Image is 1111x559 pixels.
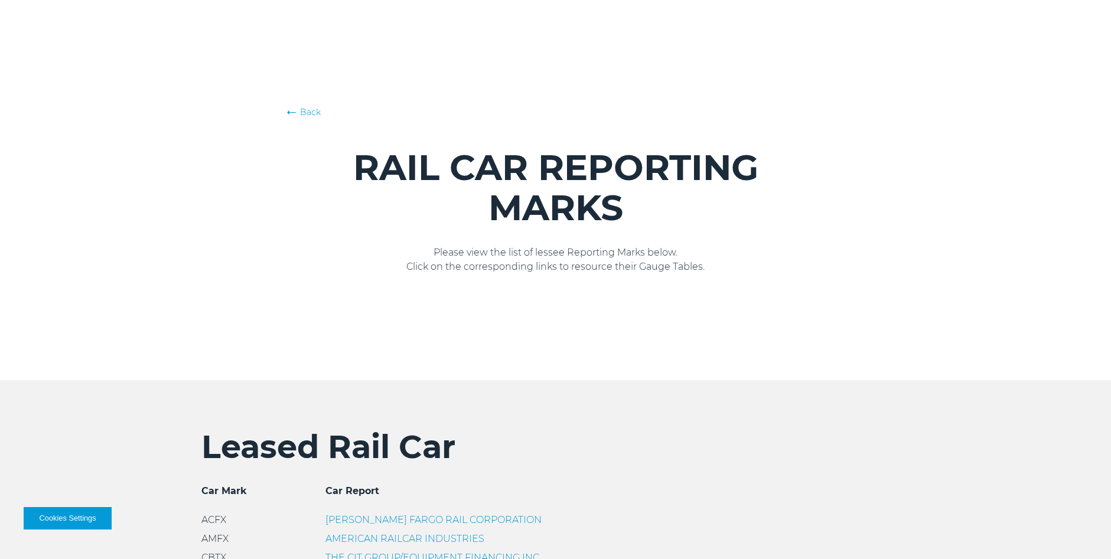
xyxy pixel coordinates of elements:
[24,507,112,529] button: Cookies Settings
[325,514,542,525] a: [PERSON_NAME] FARGO RAIL CORPORATION
[325,533,484,544] a: AMERICAN RAILCAR INDUSTRIES
[287,246,825,274] p: Please view the list of lessee Reporting Marks below. Click on the corresponding links to resourc...
[325,485,379,496] span: Car Report
[201,533,229,544] span: AMFX
[201,514,226,525] span: ACFX
[201,427,910,466] h2: Leased Rail Car
[287,148,825,228] h1: RAIL CAR REPORTING MARKS
[201,485,247,496] span: Car Mark
[287,106,825,118] a: Back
